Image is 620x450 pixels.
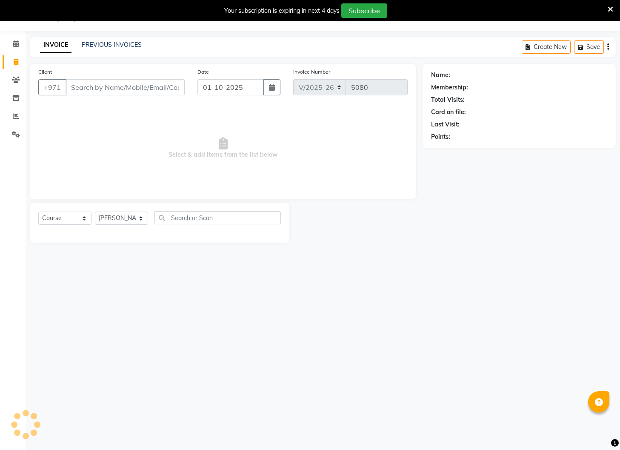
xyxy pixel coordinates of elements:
div: Card on file: [431,108,466,117]
div: Total Visits: [431,95,465,104]
input: Search or Scan [154,211,281,224]
label: Date [197,68,209,76]
div: Points: [431,132,450,141]
div: Last Visit: [431,120,460,129]
button: Create New [522,40,571,54]
span: Select & add items from the list below [38,106,408,191]
button: +971 [38,79,66,95]
a: INVOICE [40,37,71,53]
button: Save [574,40,604,54]
a: PREVIOUS INVOICES [82,41,142,49]
button: Subscribe [341,3,387,18]
label: Invoice Number [293,68,330,76]
label: Client [38,68,52,76]
div: Name: [431,71,450,80]
div: Your subscription is expiring in next 4 days [224,6,340,15]
input: Search by Name/Mobile/Email/Code [66,79,185,95]
div: Membership: [431,83,468,92]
